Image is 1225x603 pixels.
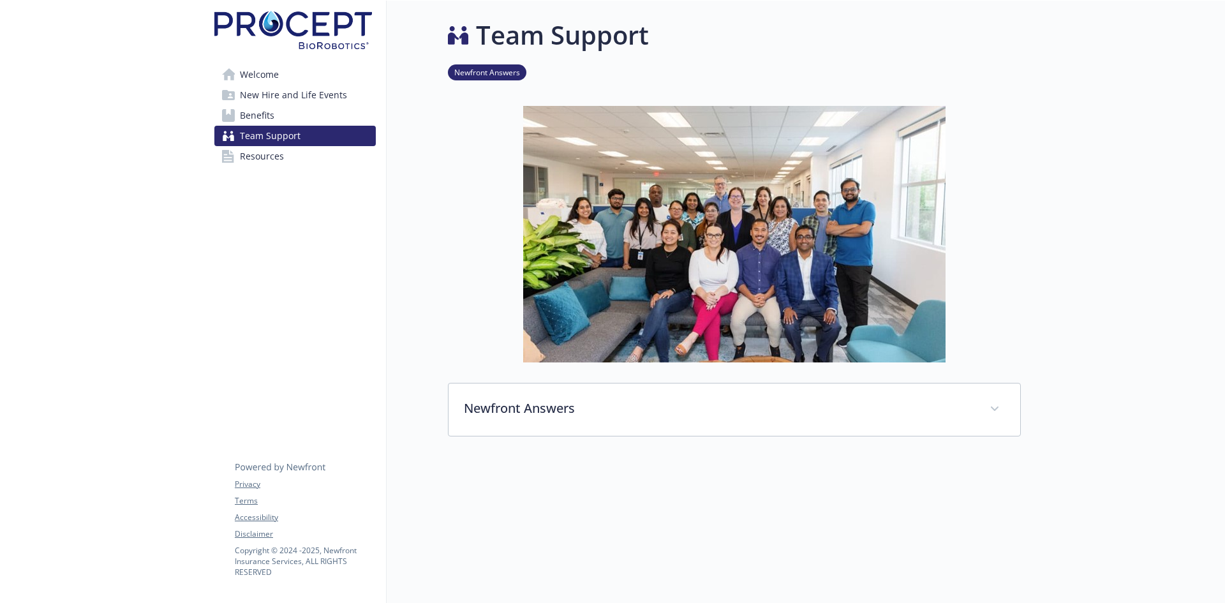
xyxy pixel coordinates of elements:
span: New Hire and Life Events [240,85,347,105]
a: Terms [235,495,375,507]
p: Newfront Answers [464,399,974,418]
img: team support page banner [523,106,946,362]
span: Benefits [240,105,274,126]
h1: Team Support [476,16,649,54]
span: Welcome [240,64,279,85]
a: Accessibility [235,512,375,523]
a: Resources [214,146,376,167]
div: Newfront Answers [449,383,1020,436]
a: Team Support [214,126,376,146]
span: Team Support [240,126,301,146]
a: Privacy [235,479,375,490]
span: Resources [240,146,284,167]
a: Newfront Answers [448,66,526,78]
a: Disclaimer [235,528,375,540]
a: Benefits [214,105,376,126]
p: Copyright © 2024 - 2025 , Newfront Insurance Services, ALL RIGHTS RESERVED [235,545,375,577]
a: Welcome [214,64,376,85]
a: New Hire and Life Events [214,85,376,105]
